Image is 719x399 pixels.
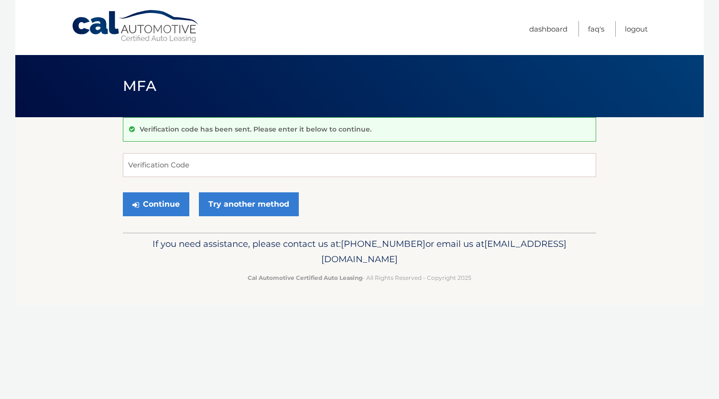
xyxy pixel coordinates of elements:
p: Verification code has been sent. Please enter it below to continue. [140,125,371,133]
p: - All Rights Reserved - Copyright 2025 [129,273,590,283]
span: [EMAIL_ADDRESS][DOMAIN_NAME] [321,238,566,265]
a: FAQ's [588,21,604,37]
p: If you need assistance, please contact us at: or email us at [129,236,590,267]
a: Dashboard [529,21,567,37]
a: Try another method [199,192,299,216]
span: [PHONE_NUMBER] [341,238,425,249]
strong: Cal Automotive Certified Auto Leasing [248,274,362,281]
input: Verification Code [123,153,596,177]
a: Logout [625,21,648,37]
span: MFA [123,77,156,95]
button: Continue [123,192,189,216]
a: Cal Automotive [71,10,200,44]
